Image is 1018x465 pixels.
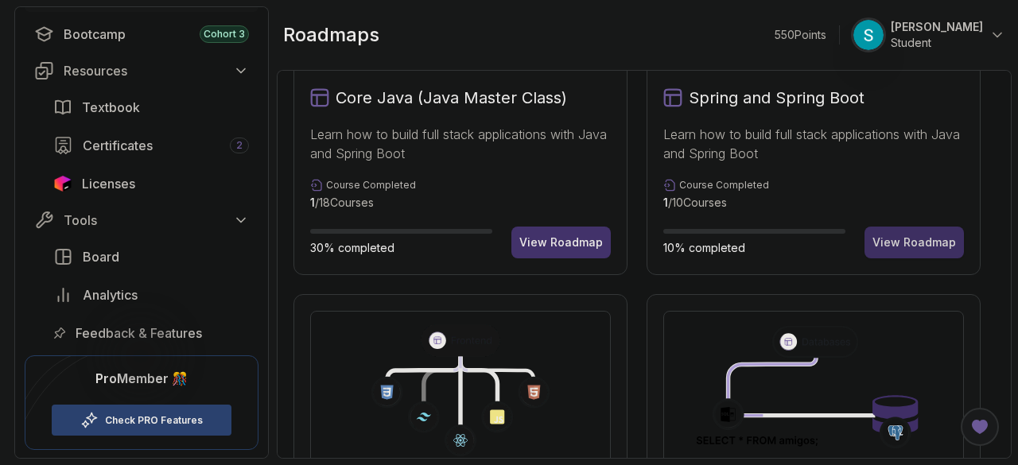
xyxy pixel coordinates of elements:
button: View Roadmap [511,227,611,258]
span: Analytics [83,285,138,304]
span: Board [83,247,119,266]
div: Resources [64,61,249,80]
div: Bootcamp [64,25,249,44]
p: Course Completed [679,179,769,192]
button: Resources [25,56,258,85]
div: View Roadmap [519,234,603,250]
button: Check PRO Features [51,404,232,436]
a: bootcamp [25,18,258,50]
a: feedback [44,317,258,349]
p: 550 Points [775,27,826,43]
span: 1 [663,196,668,209]
a: analytics [44,279,258,311]
button: user profile image[PERSON_NAME]Student [853,19,1005,51]
h2: Spring and Spring Boot [689,87,865,109]
div: Tools [64,211,249,230]
h2: roadmaps [283,22,379,48]
div: View Roadmap [872,234,956,250]
a: board [44,241,258,273]
button: View Roadmap [865,227,964,258]
h2: Core Java (Java Master Class) [336,87,567,109]
button: Tools [25,206,258,234]
span: Textbook [82,98,140,117]
span: Feedback & Features [76,324,202,343]
button: Open Feedback Button [961,408,999,446]
p: Student [891,35,983,51]
span: 10% completed [663,241,745,254]
p: Course Completed [326,179,416,192]
a: licenses [44,168,258,200]
a: Check PRO Features [105,414,203,427]
p: [PERSON_NAME] [891,19,983,35]
span: 30% completed [310,241,394,254]
p: Learn how to build full stack applications with Java and Spring Boot [310,125,611,163]
p: Learn how to build full stack applications with Java and Spring Boot [663,125,964,163]
span: Certificates [83,136,153,155]
span: 1 [310,196,315,209]
a: textbook [44,91,258,123]
p: / 18 Courses [310,195,416,211]
span: 2 [236,139,243,152]
span: Licenses [82,174,135,193]
img: jetbrains icon [53,176,72,192]
span: Cohort 3 [204,28,245,41]
img: user profile image [853,20,884,50]
a: certificates [44,130,258,161]
p: / 10 Courses [663,195,769,211]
